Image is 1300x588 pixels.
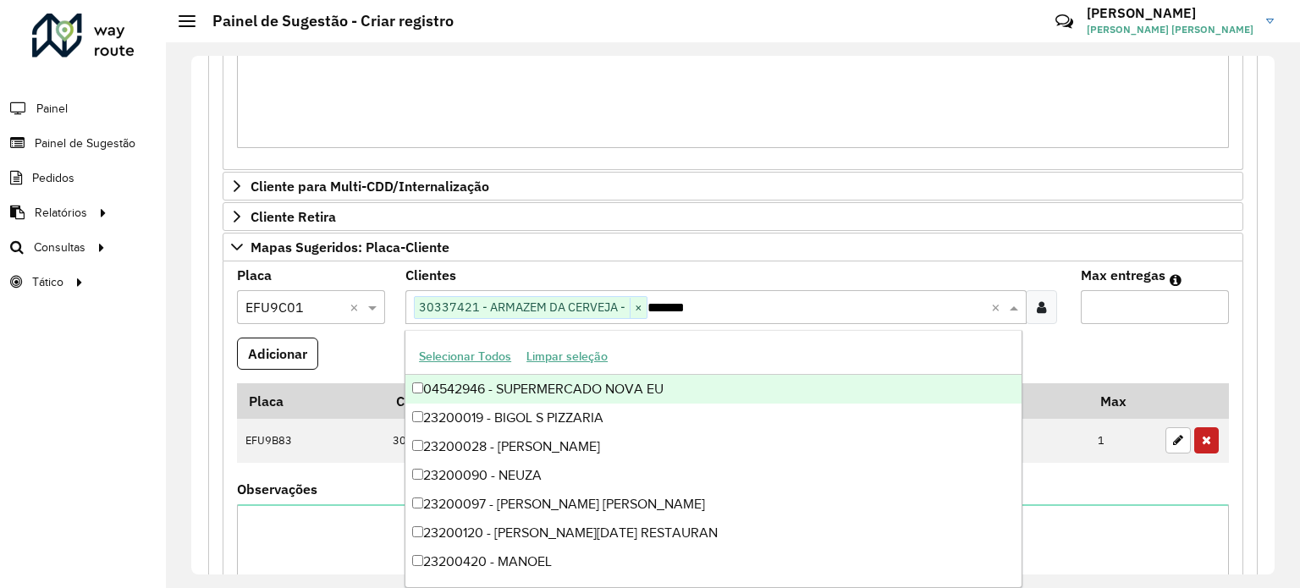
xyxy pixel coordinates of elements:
[251,240,449,254] span: Mapas Sugeridos: Placa-Cliente
[237,338,318,370] button: Adicionar
[1081,265,1165,285] label: Max entregas
[630,298,647,318] span: ×
[1089,383,1157,419] th: Max
[1170,273,1182,287] em: Máximo de clientes que serão colocados na mesma rota com os clientes informados
[411,343,519,370] button: Selecionar Todos
[36,100,68,118] span: Painel
[405,432,1022,461] div: 23200028 - [PERSON_NAME]
[415,297,630,317] span: 30337421 - ARMAZEM DA CERVEJA -
[384,419,771,463] td: 30337421
[34,239,85,256] span: Consultas
[35,204,87,222] span: Relatórios
[519,343,615,370] button: Limpar seleção
[237,479,317,499] label: Observações
[991,297,1005,317] span: Clear all
[405,461,1022,490] div: 23200090 - NEUZA
[405,519,1022,547] div: 23200120 - [PERSON_NAME][DATE] RESTAURAN
[405,330,1022,588] ng-dropdown-panel: Options list
[405,265,456,285] label: Clientes
[1087,5,1253,21] h3: [PERSON_NAME]
[405,490,1022,519] div: 23200097 - [PERSON_NAME] [PERSON_NAME]
[223,172,1243,201] a: Cliente para Multi-CDD/Internalização
[223,233,1243,261] a: Mapas Sugeridos: Placa-Cliente
[1089,419,1157,463] td: 1
[405,375,1022,404] div: 04542946 - SUPERMERCADO NOVA EU
[405,547,1022,576] div: 23200420 - MANOEL
[32,169,74,187] span: Pedidos
[384,383,771,419] th: Código Cliente
[251,179,489,193] span: Cliente para Multi-CDD/Internalização
[1046,3,1082,40] a: Contato Rápido
[350,297,364,317] span: Clear all
[1087,22,1253,37] span: [PERSON_NAME] [PERSON_NAME]
[237,383,384,419] th: Placa
[35,135,135,152] span: Painel de Sugestão
[196,12,454,30] h2: Painel de Sugestão - Criar registro
[251,210,336,223] span: Cliente Retira
[32,273,63,291] span: Tático
[405,404,1022,432] div: 23200019 - BIGOL S PIZZARIA
[237,265,272,285] label: Placa
[237,419,384,463] td: EFU9B83
[223,202,1243,231] a: Cliente Retira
